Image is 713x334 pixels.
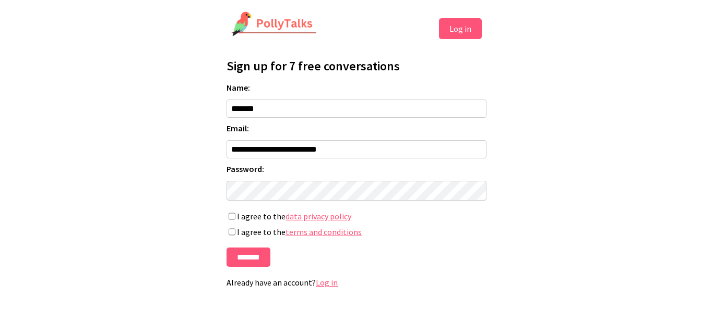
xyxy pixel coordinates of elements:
[286,227,362,237] a: terms and conditions
[229,213,235,220] input: I agree to thedata privacy policy
[227,123,486,133] label: Email:
[227,82,486,93] label: Name:
[316,277,338,288] a: Log in
[227,164,486,174] label: Password:
[227,211,486,221] label: I agree to the
[229,228,235,236] input: I agree to theterms and conditions
[439,18,482,39] button: Log in
[227,227,486,237] label: I agree to the
[227,58,486,74] h1: Sign up for 7 free conversations
[286,211,351,221] a: data privacy policy
[231,11,317,38] img: PollyTalks Logo
[227,277,486,288] p: Already have an account?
